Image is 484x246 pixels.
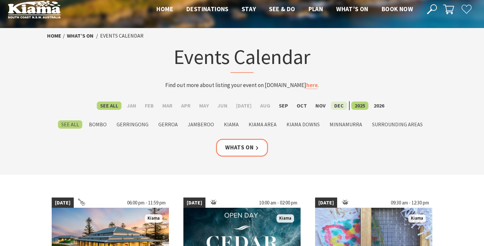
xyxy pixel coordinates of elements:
label: 2025 [351,102,368,110]
span: Book now [382,5,413,13]
span: 06:00 pm - 11:59 pm [124,198,169,208]
nav: Main Menu [150,4,419,15]
label: [DATE] [233,102,255,110]
label: See All [97,102,121,110]
span: [DATE] [183,198,205,208]
label: Dec [331,102,347,110]
label: Feb [142,102,157,110]
span: Home [156,5,173,13]
label: Mar [159,102,176,110]
a: Whats On [216,139,268,156]
label: Kiama Area [245,120,280,129]
span: What’s On [336,5,368,13]
label: Nov [312,102,329,110]
label: Aug [257,102,274,110]
label: Oct [293,102,310,110]
span: 09:30 am - 12:30 pm [388,198,432,208]
label: Kiama Downs [283,120,323,129]
label: Surrounding Areas [369,120,426,129]
li: Events Calendar [100,32,144,40]
a: What’s On [67,32,94,39]
label: Gerroa [155,120,181,129]
label: Bombo [86,120,110,129]
label: Jan [123,102,140,110]
span: Kiama [145,214,162,223]
a: Home [47,32,61,39]
span: Plan [309,5,323,13]
label: Gerringong [113,120,152,129]
label: Jun [214,102,231,110]
label: 2026 [370,102,388,110]
span: Kiama [277,214,294,223]
label: Apr [178,102,194,110]
label: Jamberoo [184,120,217,129]
span: See & Do [269,5,295,13]
span: [DATE] [315,198,337,208]
a: here [306,81,318,89]
span: 10:00 am - 02:00 pm [256,198,301,208]
label: Kiama [221,120,242,129]
label: Sep [276,102,291,110]
h1: Events Calendar [113,44,371,73]
span: Destinations [186,5,229,13]
span: [DATE] [52,198,74,208]
span: Kiama [408,214,426,223]
label: See All [58,120,82,129]
img: Kiama Logo [8,0,61,18]
span: Stay [242,5,256,13]
label: May [196,102,212,110]
p: Find out more about listing your event on [DOMAIN_NAME] . [113,81,371,90]
label: Minnamurra [326,120,365,129]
